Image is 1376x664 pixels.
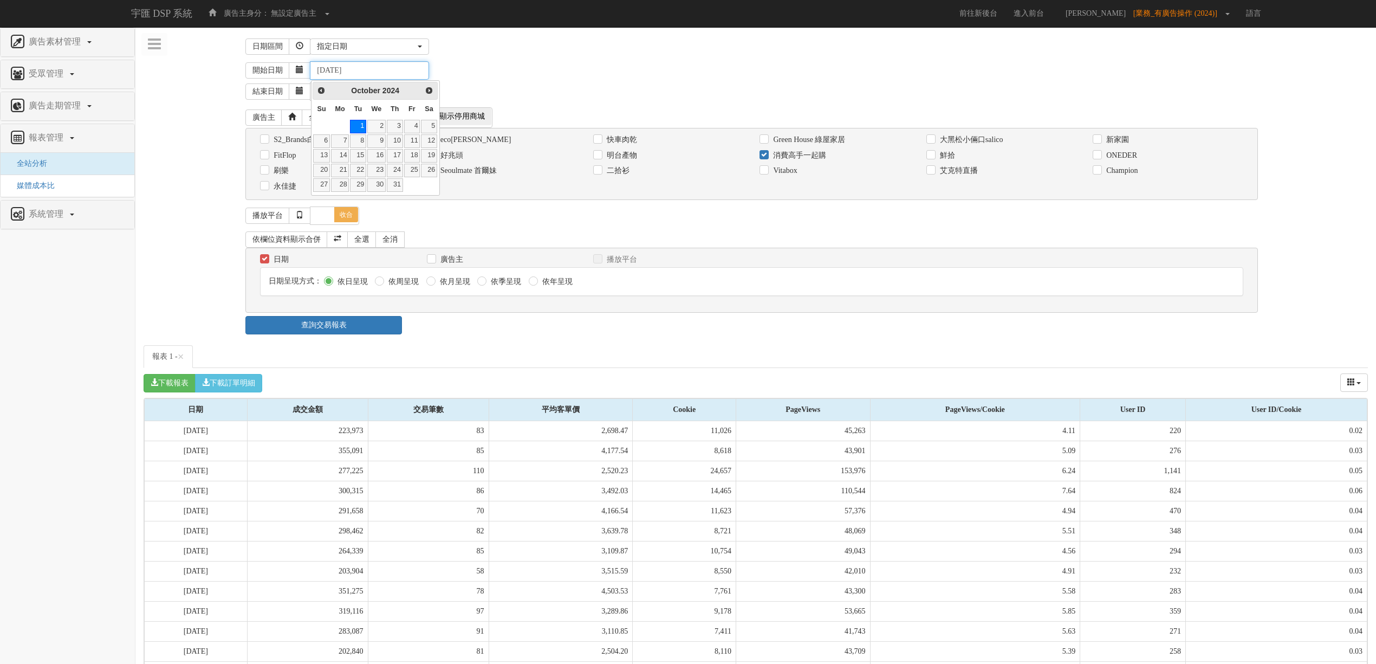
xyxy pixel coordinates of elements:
[871,399,1080,421] div: PageViews/Cookie
[421,149,437,163] a: 19
[633,541,736,561] td: 10,754
[350,134,366,148] a: 8
[387,120,403,133] a: 3
[9,34,126,51] a: 廣告素材管理
[489,501,633,521] td: 4,166.54
[331,164,349,177] a: 21
[26,133,69,142] span: 報表管理
[350,178,366,192] a: 29
[438,134,511,145] label: eco[PERSON_NAME]
[438,165,497,176] label: Seoulmate 首爾妹
[368,421,489,441] td: 83
[368,481,489,501] td: 86
[736,481,870,501] td: 110,544
[870,421,1080,441] td: 4.11
[350,164,366,177] a: 22
[387,134,403,148] a: 10
[247,521,368,541] td: 298,462
[870,521,1080,541] td: 5.51
[736,421,870,441] td: 45,263
[633,581,736,601] td: 7,761
[367,164,386,177] a: 23
[604,134,637,145] label: 快車肉乾
[335,276,368,287] label: 依日呈現
[302,109,331,126] a: 全選
[144,345,193,368] a: 報表 1 -
[1185,621,1367,641] td: 0.04
[310,38,429,55] button: 指定日期
[633,501,736,521] td: 11,623
[870,601,1080,621] td: 5.85
[9,182,55,190] span: 媒體成本比
[1185,521,1367,541] td: 0.04
[604,165,629,176] label: 二拾衫
[1080,441,1186,461] td: 276
[1104,165,1138,176] label: Champion
[633,621,736,641] td: 7,411
[1185,441,1367,461] td: 0.03
[1340,373,1368,392] div: Columns
[247,641,368,661] td: 202,840
[145,399,247,421] div: 日期
[540,276,573,287] label: 依年呈現
[870,541,1080,561] td: 4.56
[145,421,248,441] td: [DATE]
[421,120,437,133] a: 5
[1080,481,1186,501] td: 824
[421,164,437,177] a: 26
[870,581,1080,601] td: 5.58
[9,98,126,115] a: 廣告走期管理
[421,134,437,148] a: 12
[404,149,420,163] a: 18
[313,178,329,192] a: 27
[367,149,386,163] a: 16
[9,159,47,167] a: 全站分析
[350,120,366,133] a: 1
[937,150,955,161] label: 鮮拾
[1185,501,1367,521] td: 0.04
[1104,150,1137,161] label: ONEDER
[247,501,368,521] td: 291,658
[870,501,1080,521] td: 4.94
[271,134,329,145] label: S2_Brands白蘭氏
[331,134,349,148] a: 7
[372,105,382,113] span: Wednesday
[489,421,633,441] td: 2,698.47
[1080,421,1186,441] td: 220
[1340,373,1368,392] button: columns
[145,621,248,641] td: [DATE]
[489,441,633,461] td: 4,177.54
[391,105,399,113] span: Thursday
[317,105,326,113] span: Sunday
[313,134,329,148] a: 6
[633,521,736,541] td: 8,721
[1060,9,1131,17] span: [PERSON_NAME]
[334,207,358,222] span: 收合
[271,9,316,17] span: 無設定廣告主
[736,441,870,461] td: 43,901
[145,541,248,561] td: [DATE]
[870,441,1080,461] td: 5.09
[145,521,248,541] td: [DATE]
[488,276,521,287] label: 依季呈現
[387,178,403,192] a: 31
[317,86,326,95] span: Prev
[438,150,463,161] label: 好兆頭
[248,399,368,421] div: 成交金額
[368,581,489,601] td: 78
[870,621,1080,641] td: 5.63
[224,9,269,17] span: 廣告主身分：
[870,461,1080,481] td: 6.24
[368,621,489,641] td: 91
[937,134,1003,145] label: 大黑松小倆口salico
[736,641,870,661] td: 43,709
[1080,601,1186,621] td: 359
[245,316,402,334] a: 查詢交易報表
[489,461,633,481] td: 2,520.23
[770,134,845,145] label: Green House 綠屋家居
[489,521,633,541] td: 3,639.78
[354,105,362,113] span: Tuesday
[870,641,1080,661] td: 5.39
[736,561,870,581] td: 42,010
[247,601,368,621] td: 319,116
